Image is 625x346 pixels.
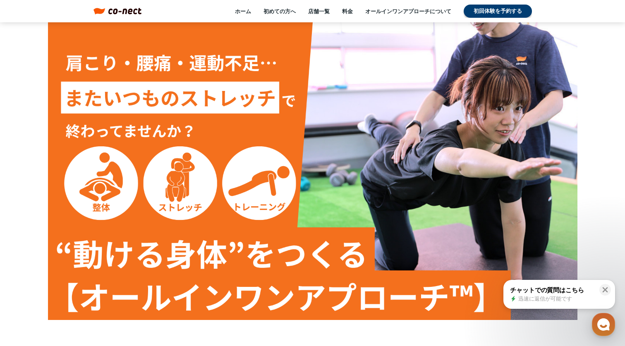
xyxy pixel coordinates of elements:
[308,7,330,15] a: 店舗一覧
[365,7,451,15] a: オールインワンアプローチについて
[235,7,251,15] a: ホーム
[342,7,353,15] a: 料金
[464,5,532,18] a: 初回体験を予約する
[263,7,296,15] a: 初めての方へ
